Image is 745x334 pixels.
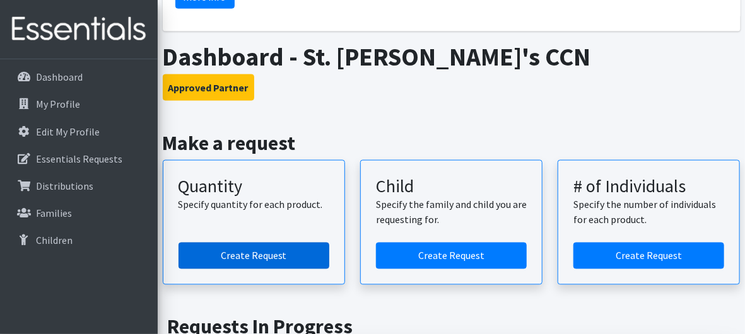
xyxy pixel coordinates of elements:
h1: Dashboard - St. [PERSON_NAME]'s CCN [163,42,741,72]
p: Children [36,234,73,246]
p: Essentials Requests [36,153,122,165]
a: Distributions [5,173,153,199]
p: My Profile [36,98,80,110]
button: Approved Partner [163,74,254,101]
a: Essentials Requests [5,146,153,171]
a: Create a request for a child or family [376,243,527,269]
a: Create a request by quantity [179,243,329,269]
h2: Make a request [163,131,741,155]
img: HumanEssentials [5,8,153,50]
p: Specify quantity for each product. [179,197,329,212]
a: Families [5,200,153,226]
p: Edit My Profile [36,125,100,138]
a: Dashboard [5,64,153,89]
a: Edit My Profile [5,119,153,144]
h3: Child [376,176,527,197]
a: Create a request by number of individuals [573,243,724,269]
h3: # of Individuals [573,176,724,197]
a: Children [5,227,153,253]
p: Dashboard [36,71,83,83]
p: Families [36,207,72,219]
a: My Profile [5,91,153,117]
p: Specify the family and child you are requesting for. [376,197,527,227]
h3: Quantity [179,176,329,197]
p: Distributions [36,180,93,192]
p: Specify the number of individuals for each product. [573,197,724,227]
